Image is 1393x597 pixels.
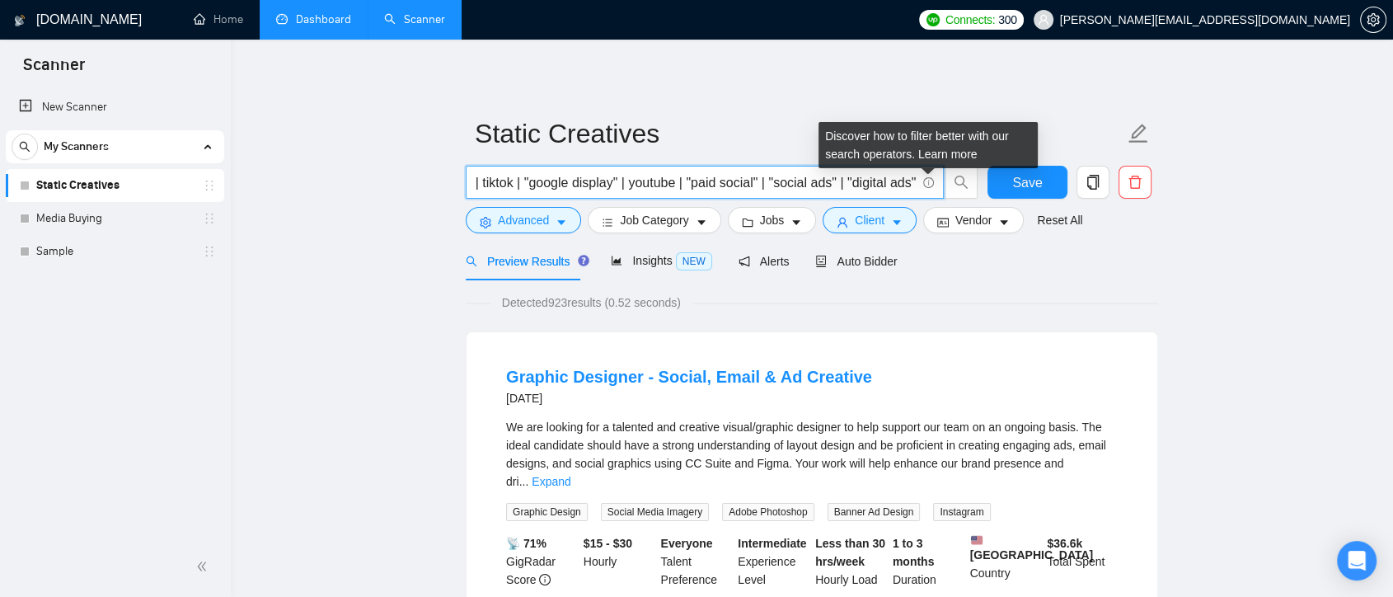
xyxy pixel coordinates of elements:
span: copy [1077,175,1109,190]
input: Scanner name... [475,113,1124,154]
span: Advanced [498,211,549,229]
span: user [837,216,848,228]
a: dashboardDashboard [276,12,351,26]
div: Duration [889,534,967,589]
span: notification [739,256,750,267]
span: 300 [998,11,1016,29]
div: GigRadar Score [503,534,580,589]
span: folder [742,216,753,228]
span: setting [1361,13,1386,26]
span: Banner Ad Design [828,503,921,521]
span: info-circle [923,177,934,188]
span: Adobe Photoshop [722,503,814,521]
span: holder [203,179,216,192]
div: Talent Preference [658,534,735,589]
a: Sample [36,235,193,268]
span: delete [1119,175,1151,190]
span: search [12,141,37,153]
span: edit [1128,123,1149,144]
span: Instagram [933,503,990,521]
b: $15 - $30 [584,537,632,550]
a: Reset All [1037,211,1082,229]
span: holder [203,245,216,258]
span: NEW [676,252,712,270]
span: Scanner [10,53,98,87]
div: Hourly Load [812,534,889,589]
a: Static Creatives [36,169,193,202]
a: Learn more [918,148,978,161]
span: bars [602,216,613,228]
a: homeHome [194,12,243,26]
span: Insights [611,254,711,267]
span: caret-down [790,216,802,228]
button: userClientcaret-down [823,207,917,233]
input: Search Freelance Jobs... [476,172,916,193]
a: Graphic Designer - Social, Email & Ad Creative [506,368,872,386]
span: Auto Bidder [815,255,897,268]
span: Jobs [760,211,785,229]
div: Hourly [580,534,658,589]
span: holder [203,212,216,225]
span: user [1038,14,1049,26]
span: caret-down [556,216,567,228]
img: 🇺🇸 [971,534,983,546]
span: Connects: [945,11,995,29]
button: folderJobscaret-down [728,207,817,233]
a: searchScanner [384,12,445,26]
span: Social Media Imagery [601,503,709,521]
button: idcardVendorcaret-down [923,207,1024,233]
span: Vendor [955,211,992,229]
div: We are looking for a talented and creative visual/graphic designer to help support our team on an... [506,418,1118,491]
a: Expand [532,475,570,488]
div: Experience Level [734,534,812,589]
button: settingAdvancedcaret-down [466,207,581,233]
span: double-left [196,558,213,575]
div: [DATE] [506,388,872,408]
b: Intermediate [738,537,806,550]
span: Client [855,211,884,229]
li: New Scanner [6,91,224,124]
span: We are looking for a talented and creative visual/graphic designer to help support our team on an... [506,421,1106,488]
span: Graphic Design [506,503,588,521]
b: 📡 71% [506,537,546,550]
button: setting [1360,7,1386,33]
span: Save [1012,172,1042,193]
span: caret-down [696,216,707,228]
li: My Scanners [6,130,224,268]
span: caret-down [891,216,903,228]
span: My Scanners [44,130,109,163]
img: upwork-logo.png [926,13,940,26]
button: search [12,134,38,160]
span: area-chart [611,255,622,266]
img: logo [14,7,26,34]
a: Media Buying [36,202,193,235]
span: Preview Results [466,255,584,268]
span: robot [815,256,827,267]
span: ... [519,475,529,488]
span: info-circle [539,574,551,585]
span: Detected 923 results (0.52 seconds) [490,294,692,312]
b: [GEOGRAPHIC_DATA] [970,534,1094,562]
button: copy [1076,166,1109,199]
b: Everyone [661,537,713,550]
span: setting [480,216,491,228]
button: delete [1119,166,1151,199]
span: search [466,256,477,267]
span: search [945,175,977,190]
div: Country [967,534,1044,589]
b: 1 to 3 months [893,537,935,568]
a: setting [1360,13,1386,26]
div: Total Spent [1044,534,1121,589]
div: Open Intercom Messenger [1337,541,1377,581]
a: New Scanner [19,91,211,124]
div: Discover how to filter better with our search operators. [818,122,1038,168]
button: barsJob Categorycaret-down [588,207,720,233]
b: $ 36.6k [1047,537,1082,550]
span: caret-down [998,216,1010,228]
span: Alerts [739,255,790,268]
div: Tooltip anchor [576,253,591,268]
b: Less than 30 hrs/week [815,537,885,568]
button: search [945,166,978,199]
span: idcard [937,216,949,228]
button: Save [987,166,1067,199]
